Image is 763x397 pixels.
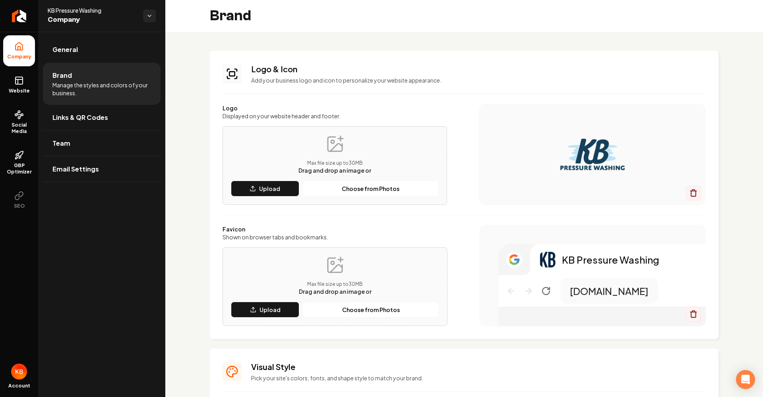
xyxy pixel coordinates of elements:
label: Displayed on your website header and footer. [223,112,447,120]
a: Website [3,69,35,100]
p: Choose from Photos [342,306,400,314]
span: Email Settings [52,164,99,174]
h2: Brand [210,8,251,24]
p: Pick your site's colors, fonts, and shape style to match your brand. [251,374,706,382]
img: Kyle Barksdale [11,364,27,380]
button: Upload [231,181,299,197]
img: Logo [540,252,556,268]
button: Choose from Photos [302,302,439,318]
img: Logo [495,123,690,186]
p: Max file size up to 30 MB [299,281,372,287]
span: General [52,45,78,54]
p: Max file size up to 30 MB [298,160,371,166]
h3: Logo & Icon [251,64,706,75]
a: General [43,37,161,62]
span: GBP Optimizer [3,162,35,175]
span: Company [48,14,137,25]
button: Upload [231,302,299,318]
a: Social Media [3,104,35,141]
p: Upload [259,306,281,314]
span: Manage the styles and colors of your business. [52,81,151,97]
a: Team [43,131,161,156]
span: Drag and drop an image or [298,167,371,174]
label: Shown on browser tabs and bookmarks. [223,233,447,241]
button: Open user button [11,364,27,380]
span: Team [52,139,70,148]
a: Links & QR Codes [43,105,161,130]
h3: Visual Style [251,361,706,372]
label: Favicon [223,225,447,233]
span: Drag and drop an image or [299,288,372,295]
p: KB Pressure Washing [562,253,659,266]
span: Company [4,54,35,60]
img: Rebolt Logo [12,10,27,22]
span: KB Pressure Washing [48,6,137,14]
a: Email Settings [43,156,161,182]
a: GBP Optimizer [3,144,35,181]
p: [DOMAIN_NAME] [570,285,649,297]
button: SEO [3,185,35,216]
span: Brand [52,71,72,80]
span: Links & QR Codes [52,113,108,122]
p: Choose from Photos [342,185,399,193]
p: Add your business logo and icon to personalize your website appearance. [251,76,706,84]
span: Account [8,383,30,389]
span: Website [6,88,33,94]
label: Logo [223,104,447,112]
span: SEO [11,203,28,209]
div: Open Intercom Messenger [736,370,755,389]
p: Upload [259,185,280,193]
span: Social Media [3,122,35,135]
button: Choose from Photos [302,181,439,197]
